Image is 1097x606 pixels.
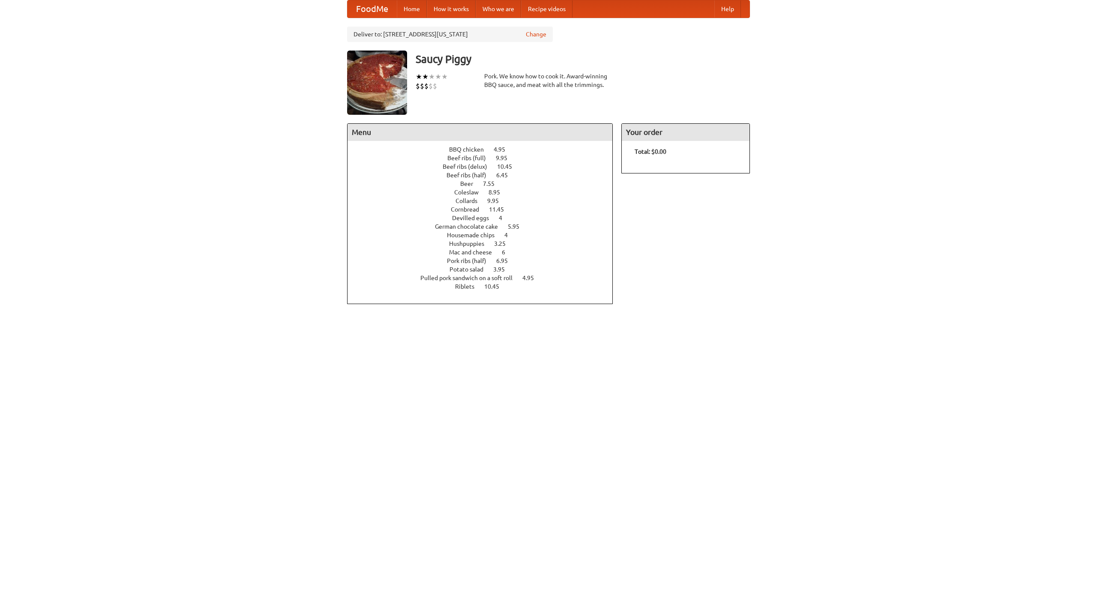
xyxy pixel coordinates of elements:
span: BBQ chicken [449,146,492,153]
a: FoodMe [348,0,397,18]
a: Housemade chips 4 [447,232,524,239]
span: Coleslaw [454,189,487,196]
a: Recipe videos [521,0,572,18]
a: Who we are [476,0,521,18]
h4: Your order [622,124,749,141]
li: $ [424,81,429,91]
li: ★ [441,72,448,81]
a: Potato salad 3.95 [450,266,521,273]
div: Deliver to: [STREET_ADDRESS][US_STATE] [347,27,553,42]
span: Pork ribs (half) [447,257,495,264]
a: Hushpuppies 3.25 [449,240,522,247]
li: $ [429,81,433,91]
a: Help [714,0,741,18]
span: 3.95 [493,266,513,273]
span: Pulled pork sandwich on a soft roll [420,275,521,281]
a: Pulled pork sandwich on a soft roll 4.95 [420,275,550,281]
a: Beef ribs (delux) 10.45 [443,163,528,170]
span: German chocolate cake [435,223,507,230]
a: German chocolate cake 5.95 [435,223,535,230]
a: Beef ribs (full) 9.95 [447,155,523,161]
span: Beef ribs (delux) [443,163,496,170]
span: Potato salad [450,266,492,273]
li: $ [420,81,424,91]
a: Beef ribs (half) 6.45 [447,172,524,179]
span: 8.95 [489,189,509,196]
span: 9.95 [487,197,507,204]
h3: Saucy Piggy [416,51,750,68]
li: ★ [435,72,441,81]
li: $ [433,81,437,91]
span: Collards [456,197,486,204]
h4: Menu [348,124,612,141]
span: 10.45 [484,283,508,290]
span: 6 [502,249,514,256]
a: Coleslaw 8.95 [454,189,516,196]
span: 4 [504,232,516,239]
li: $ [416,81,420,91]
a: Cornbread 11.45 [451,206,520,213]
div: Pork. We know how to cook it. Award-winning BBQ sauce, and meat with all the trimmings. [484,72,613,89]
span: Riblets [455,283,483,290]
a: Riblets 10.45 [455,283,515,290]
span: 3.25 [494,240,514,247]
span: 4.95 [522,275,543,281]
a: How it works [427,0,476,18]
span: 4 [499,215,511,221]
a: Collards 9.95 [456,197,515,204]
li: ★ [422,72,429,81]
span: Hushpuppies [449,240,493,247]
span: Housemade chips [447,232,503,239]
li: ★ [429,72,435,81]
span: 6.95 [496,257,516,264]
a: Change [526,30,546,39]
span: 9.95 [496,155,516,161]
a: Pork ribs (half) 6.95 [447,257,524,264]
a: BBQ chicken 4.95 [449,146,521,153]
b: Total: $0.00 [635,148,666,155]
span: 11.45 [489,206,513,213]
a: Mac and cheese 6 [449,249,521,256]
a: Home [397,0,427,18]
span: 6.45 [496,172,516,179]
span: Mac and cheese [449,249,501,256]
span: 7.55 [483,180,503,187]
span: 4.95 [494,146,514,153]
span: 10.45 [497,163,521,170]
img: angular.jpg [347,51,407,115]
span: 5.95 [508,223,528,230]
a: Beer 7.55 [460,180,510,187]
span: Beef ribs (half) [447,172,495,179]
span: Devilled eggs [452,215,498,221]
span: Beef ribs (full) [447,155,495,161]
span: Beer [460,180,482,187]
li: ★ [416,72,422,81]
span: Cornbread [451,206,488,213]
a: Devilled eggs 4 [452,215,518,221]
